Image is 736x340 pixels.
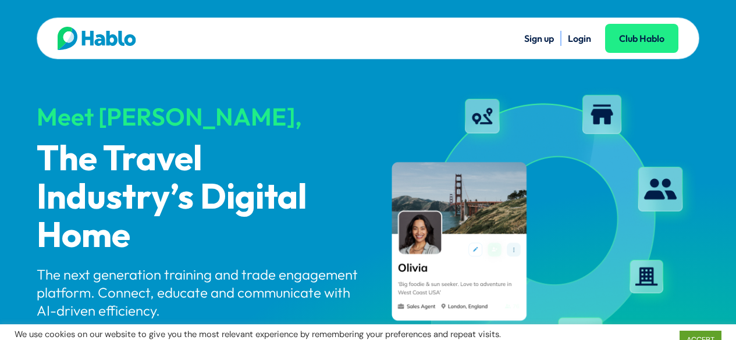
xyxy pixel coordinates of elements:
p: The next generation training and trade engagement platform. Connect, educate and communicate with... [37,266,358,320]
div: Meet [PERSON_NAME], [37,103,358,130]
a: Sign up [524,33,554,44]
a: Club Hablo [605,24,678,53]
img: Hablo logo main 2 [58,27,136,50]
p: The Travel Industry’s Digital Home [37,141,358,256]
a: Login [568,33,591,44]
